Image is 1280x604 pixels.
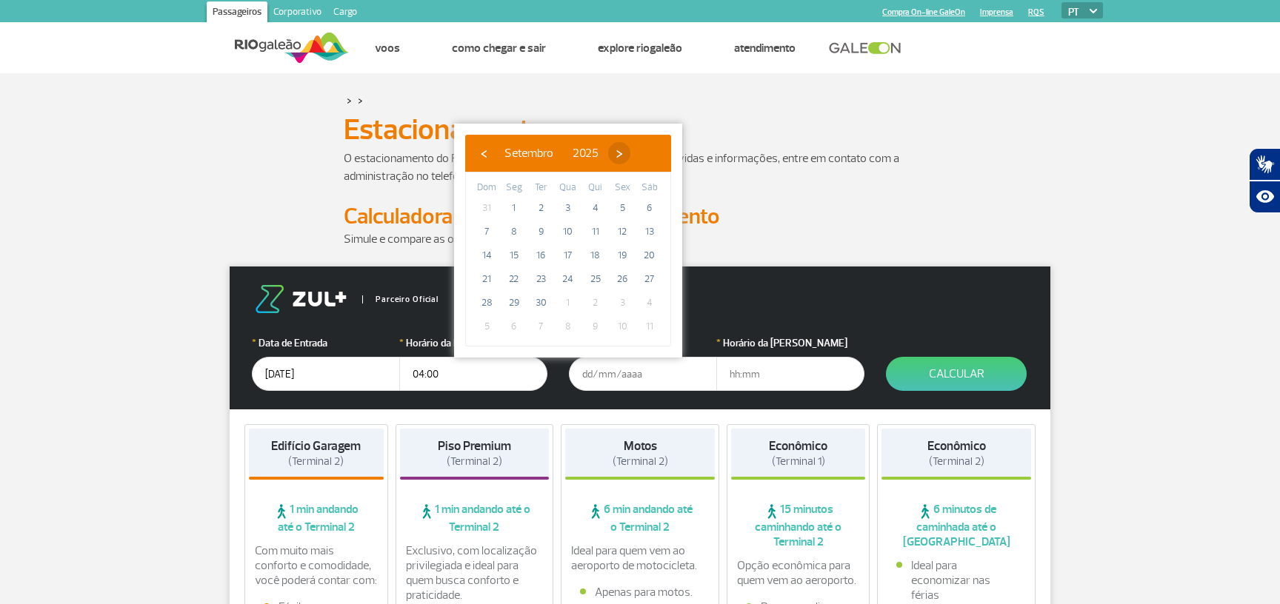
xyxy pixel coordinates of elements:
a: Corporativo [267,1,327,25]
span: 8 [502,220,526,244]
strong: Econômico [927,438,986,454]
span: 9 [584,315,607,338]
span: 4 [638,291,661,315]
span: 15 [502,244,526,267]
button: Abrir tradutor de língua de sinais. [1249,148,1280,181]
div: Plugin de acessibilidade da Hand Talk. [1249,148,1280,213]
th: weekday [555,180,582,196]
th: weekday [527,180,555,196]
span: 17 [556,244,580,267]
p: Exclusivo, com localização privilegiada e ideal para quem busca conforto e praticidade. [406,543,544,603]
span: 31 [475,196,499,220]
a: Cargo [327,1,363,25]
input: dd/mm/aaaa [569,357,717,391]
button: Setembro [495,142,563,164]
th: weekday [473,180,501,196]
span: (Terminal 2) [288,454,344,469]
span: 14 [475,244,499,267]
th: weekday [581,180,609,196]
span: 7 [475,220,499,244]
button: ‹ [473,142,495,164]
strong: Edifício Garagem [271,438,361,454]
th: weekday [501,180,528,196]
button: › [608,142,630,164]
span: 11 [638,315,661,338]
li: Ideal para economizar nas férias [896,558,1016,603]
a: Explore RIOgaleão [598,41,682,56]
span: 30 [529,291,553,315]
span: 1 [556,291,580,315]
span: 23 [529,267,553,291]
bs-datepicker-container: calendar [454,124,682,358]
span: 9 [529,220,553,244]
label: Data de Entrada [252,335,400,351]
span: 10 [610,315,634,338]
strong: Econômico [769,438,827,454]
span: (Terminal 2) [929,454,984,469]
span: 7 [529,315,553,338]
p: Ideal para quem vem ao aeroporto de motocicleta. [571,543,709,573]
span: 25 [584,267,607,291]
a: Atendimento [734,41,796,56]
span: 2 [529,196,553,220]
span: 27 [638,267,661,291]
span: Parceiro Oficial [362,295,439,303]
strong: Motos [624,438,657,454]
button: Calcular [886,357,1027,391]
span: 11 [584,220,607,244]
span: 19 [610,244,634,267]
span: 4 [584,196,607,220]
input: dd/mm/aaaa [252,357,400,391]
span: 22 [502,267,526,291]
li: Apenas para motos. [580,585,700,600]
p: Com muito mais conforto e comodidade, você poderá contar com: [255,543,378,588]
span: 6 minutos de caminhada até o [GEOGRAPHIC_DATA] [881,502,1031,549]
span: 26 [610,267,634,291]
strong: Piso Premium [438,438,511,454]
span: 1 [502,196,526,220]
p: Simule e compare as opções. [344,230,936,248]
a: Compra On-line GaleOn [882,7,965,17]
button: Abrir recursos assistivos. [1249,181,1280,213]
input: hh:mm [399,357,547,391]
span: (Terminal 2) [447,454,502,469]
span: 2 [584,291,607,315]
a: Imprensa [980,7,1013,17]
span: 20 [638,244,661,267]
h1: Estacionamento [344,117,936,142]
span: (Terminal 2) [613,454,668,469]
button: 2025 [563,142,608,164]
input: hh:mm [716,357,864,391]
a: > [347,92,352,109]
span: 1 min andando até o Terminal 2 [400,502,550,534]
a: Voos [375,41,400,56]
th: weekday [609,180,636,196]
h2: Calculadora de Tarifa do Estacionamento [344,203,936,230]
bs-datepicker-navigation-view: ​ ​ ​ [473,144,630,158]
img: logo-zul.png [252,285,350,313]
a: Como chegar e sair [452,41,546,56]
th: weekday [636,180,663,196]
span: (Terminal 1) [772,454,825,469]
span: 13 [638,220,661,244]
span: 5 [610,196,634,220]
a: > [358,92,363,109]
span: 6 min andando até o Terminal 2 [565,502,715,534]
span: 2025 [573,146,599,161]
span: 3 [610,291,634,315]
span: 16 [529,244,553,267]
span: 1 min andando até o Terminal 2 [249,502,384,534]
span: 28 [475,291,499,315]
span: 8 [556,315,580,338]
a: Passageiros [207,1,267,25]
span: 6 [638,196,661,220]
span: 3 [556,196,580,220]
span: 6 [502,315,526,338]
p: Opção econômica para quem vem ao aeroporto. [737,558,860,588]
a: RQS [1028,7,1044,17]
span: 18 [584,244,607,267]
span: 5 [475,315,499,338]
label: Horário da [PERSON_NAME] [716,335,864,351]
